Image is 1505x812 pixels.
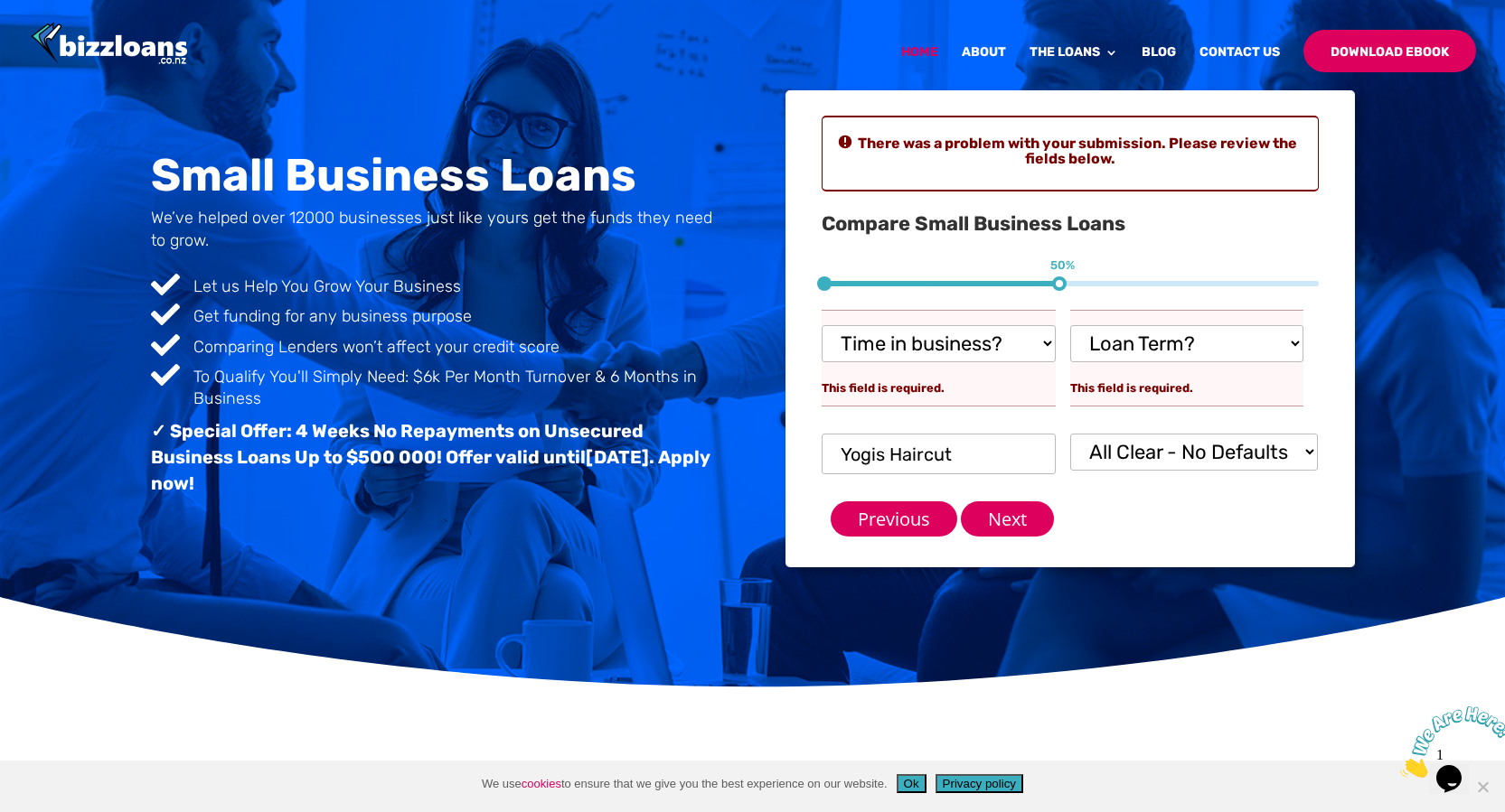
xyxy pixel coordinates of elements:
[823,132,1317,175] h2: There was a problem with your submission. Please review the fields below.
[482,775,888,793] span: We use to ensure that we give you the best experience on our website.
[7,7,119,79] img: Chat attention grabber
[1199,46,1280,89] a: Contact Us
[151,153,720,207] h1: Small Business Loans
[193,337,560,357] span: Comparing Lenders won’t affect your credit score
[962,46,1006,89] a: About
[1393,699,1505,785] iframe: chat widget
[193,276,461,296] span: Let us Help You Grow Your Business
[522,777,561,790] a: cookies
[1070,362,1304,400] div: This field is required.
[897,774,927,793] button: Ok
[1050,258,1075,273] span: 50%
[961,501,1054,537] input: Next
[193,367,697,407] span: To Qualify You'll Simply Need: $6k Per Month Turnover & 6 Months in Business
[586,446,649,468] span: [DATE]
[151,270,180,299] span: 
[822,214,1318,243] h3: Compare Small Business Loans
[936,774,1023,793] button: Privacy policy
[1030,46,1118,89] a: The Loans
[1303,30,1476,72] a: Download Ebook
[151,331,180,359] span: 
[31,23,188,67] img: Bizzloans New Zealand
[151,300,180,329] span: 
[831,501,957,537] input: Previous
[7,7,14,23] span: 1
[151,360,180,389] span: 
[822,434,1056,474] input: Business Trading Name
[193,306,472,326] span: Get funding for any business purpose
[901,46,938,89] a: Home
[151,207,720,261] h4: We’ve helped over 12000 businesses just like yours get the funds they need to grow.
[151,418,720,505] h3: ✓ Special Offer: 4 Weeks No Repayments on Unsecured Business Loans Up to $500 000! Offer valid un...
[822,362,1056,400] div: This field is required.
[1142,46,1176,89] a: Blog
